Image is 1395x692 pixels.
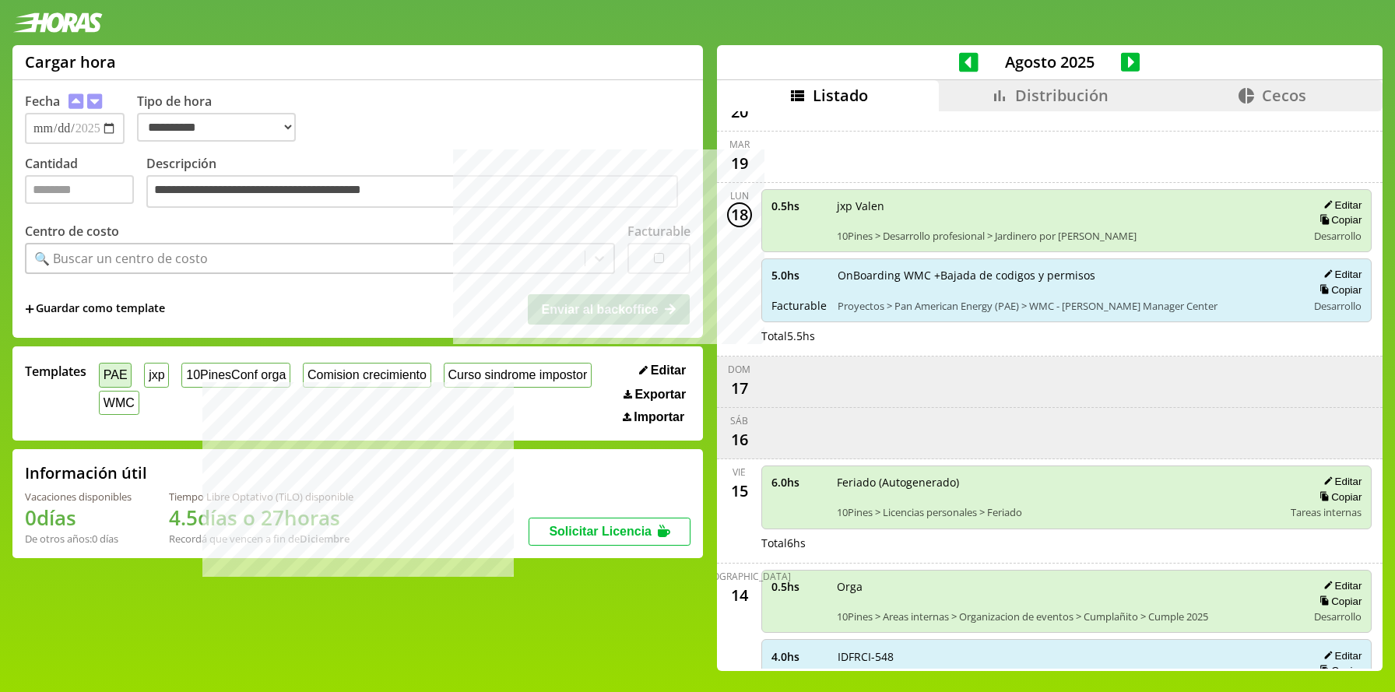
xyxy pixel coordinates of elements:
div: 15 [727,479,752,504]
span: Listado [813,85,868,106]
span: OnBoarding WMC +Bajada de codigos y permisos [838,268,1297,283]
div: sáb [730,414,748,427]
h1: Cargar hora [25,51,116,72]
span: Proyectos > Pan American Energy (PAE) > WMC - [PERSON_NAME] Manager Center [838,299,1297,313]
span: Agosto 2025 [979,51,1121,72]
span: Editar [651,364,686,378]
div: mar [729,138,750,151]
input: Cantidad [25,175,134,204]
img: logotipo [12,12,103,33]
span: 4.0 hs [771,649,827,664]
span: Tareas internas [1291,505,1362,519]
div: 16 [727,427,752,452]
span: +Guardar como template [25,300,165,318]
button: Copiar [1315,664,1362,677]
div: Vacaciones disponibles [25,490,132,504]
div: 17 [727,376,752,401]
span: jxp Valen [837,198,1297,213]
div: 18 [727,202,752,227]
div: Total 5.5 hs [761,328,1372,343]
span: IDFRCI-548 [838,649,1297,664]
div: 19 [727,151,752,176]
div: scrollable content [717,111,1383,669]
b: Diciembre [300,532,350,546]
button: 10PinesConf orga [181,363,290,387]
label: Centro de costo [25,223,119,240]
span: Desarrollo [1314,229,1362,243]
span: 5.0 hs [771,268,827,283]
button: Editar [1319,649,1362,662]
button: Solicitar Licencia [529,518,690,546]
button: Editar [634,363,690,378]
span: 10Pines > Areas internas > Organizacion de eventos > Cumplañito > Cumple 2025 [837,609,1297,624]
label: Tipo de hora [137,93,308,144]
span: 0.5 hs [771,198,826,213]
div: 14 [727,583,752,608]
div: Total 6 hs [761,536,1372,550]
button: jxp [144,363,169,387]
button: Copiar [1315,595,1362,608]
button: Exportar [619,387,690,402]
button: Copiar [1315,283,1362,297]
button: Copiar [1315,213,1362,227]
span: Solicitar Licencia [549,525,652,538]
span: 10Pines > Licencias personales > Feriado [837,505,1281,519]
div: 20 [727,100,752,125]
button: Editar [1319,198,1362,212]
span: Cecos [1262,85,1306,106]
div: lun [730,189,749,202]
span: Orga [837,579,1297,594]
select: Tipo de hora [137,113,296,142]
button: WMC [99,391,139,415]
h1: 0 días [25,504,132,532]
span: Feriado (Autogenerado) [837,475,1281,490]
div: dom [728,363,750,376]
textarea: Descripción [146,175,678,208]
button: Editar [1319,475,1362,488]
div: 🔍 Buscar un centro de costo [34,250,208,267]
h2: Información útil [25,462,147,483]
label: Descripción [146,155,690,212]
button: Curso sindrome impostor [444,363,592,387]
label: Fecha [25,93,60,110]
span: + [25,300,34,318]
h1: 4.5 días o 27 horas [169,504,353,532]
span: Facturable [771,298,827,313]
span: Exportar [634,388,686,402]
label: Cantidad [25,155,146,212]
button: Comision crecimiento [303,363,431,387]
span: 0.5 hs [771,579,826,594]
div: Tiempo Libre Optativo (TiLO) disponible [169,490,353,504]
button: Editar [1319,268,1362,281]
div: Recordá que vencen a fin de [169,532,353,546]
div: vie [733,465,746,479]
span: Importar [634,410,684,424]
button: Editar [1319,579,1362,592]
span: Templates [25,363,86,380]
span: 10Pines > Desarrollo profesional > Jardinero por [PERSON_NAME] [837,229,1297,243]
label: Facturable [627,223,690,240]
span: 6.0 hs [771,475,826,490]
span: Desarrollo [1314,299,1362,313]
span: Distribución [1015,85,1109,106]
button: PAE [99,363,132,387]
div: De otros años: 0 días [25,532,132,546]
span: Desarrollo [1314,609,1362,624]
button: Copiar [1315,490,1362,504]
div: [DEMOGRAPHIC_DATA] [688,570,791,583]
